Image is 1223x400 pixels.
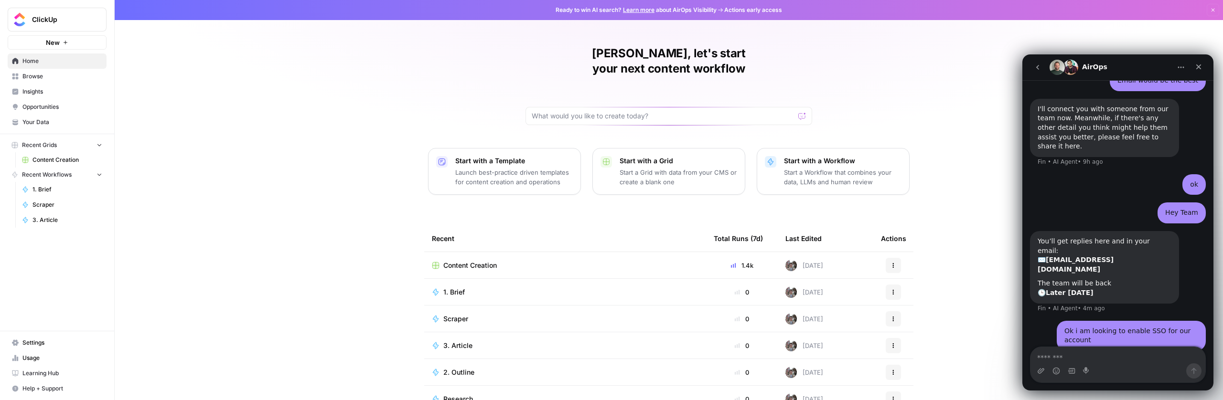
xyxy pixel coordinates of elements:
[443,261,497,270] span: Content Creation
[432,368,698,377] a: 2. Outline
[785,367,823,378] div: [DATE]
[8,350,107,366] a: Usage
[32,185,102,194] span: 1. Brief
[556,6,717,14] span: Ready to win AI search? about AirOps Visibility
[32,200,102,209] span: Scraper
[785,367,797,378] img: a2mlt6f1nb2jhzcjxsuraj5rj4vi
[22,369,102,378] span: Learning Hub
[22,87,102,96] span: Insights
[22,118,102,126] span: Your Data
[785,340,823,351] div: [DATE]
[8,35,107,50] button: New
[443,287,465,297] span: 1. Brief
[8,69,107,84] a: Browse
[22,384,102,393] span: Help + Support
[8,8,107,32] button: Workspace: ClickUp
[22,354,102,362] span: Usage
[432,261,698,270] a: Content Creation
[714,261,770,270] div: 1.4k
[785,286,823,298] div: [DATE]
[32,216,102,224] span: 3. Article
[623,6,654,13] a: Learn more
[8,168,107,182] button: Recent Workflows
[18,182,107,197] a: 1. Brief
[784,168,901,187] p: Start a Workflow that combines your data, LLMs and human review
[785,313,797,325] img: a2mlt6f1nb2jhzcjxsuraj5rj4vi
[532,111,794,121] input: What would you like to create today?
[432,341,698,350] a: 3. Article
[443,341,472,350] span: 3. Article
[32,15,90,24] span: ClickUp
[8,366,107,381] a: Learning Hub
[785,340,797,351] img: a2mlt6f1nb2jhzcjxsuraj5rj4vi
[714,287,770,297] div: 0
[784,156,901,166] p: Start with a Workflow
[724,6,782,14] span: Actions early access
[32,156,102,164] span: Content Creation
[18,197,107,212] a: Scraper
[881,225,906,252] div: Actions
[8,115,107,130] a: Your Data
[22,170,72,179] span: Recent Workflows
[714,341,770,350] div: 0
[22,141,57,149] span: Recent Grids
[592,148,745,195] button: Start with a GridStart a Grid with data from your CMS or create a blank one
[11,11,28,28] img: ClickUp Logo
[432,225,698,252] div: Recent
[432,287,698,297] a: 1. Brief
[455,156,573,166] p: Start with a Template
[22,103,102,111] span: Opportunities
[18,212,107,228] a: 3. Article
[785,313,823,325] div: [DATE]
[46,38,60,47] span: New
[22,57,102,65] span: Home
[714,314,770,324] div: 0
[620,168,737,187] p: Start a Grid with data from your CMS or create a blank one
[455,168,573,187] p: Launch best-practice driven templates for content creation and operations
[18,152,107,168] a: Content Creation
[757,148,910,195] button: Start with a WorkflowStart a Workflow that combines your data, LLMs and human review
[8,381,107,396] button: Help + Support
[428,148,581,195] button: Start with a TemplateLaunch best-practice driven templates for content creation and operations
[785,286,797,298] img: a2mlt6f1nb2jhzcjxsuraj5rj4vi
[8,99,107,115] a: Opportunities
[8,84,107,99] a: Insights
[714,225,763,252] div: Total Runs (7d)
[1022,54,1213,390] iframe: Intercom live chat
[22,338,102,347] span: Settings
[526,46,812,76] h1: [PERSON_NAME], let's start your next content workflow
[8,53,107,69] a: Home
[432,314,698,324] a: Scraper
